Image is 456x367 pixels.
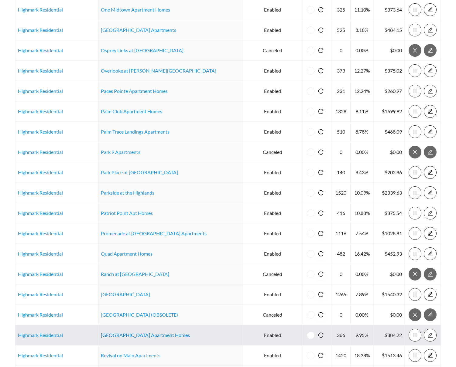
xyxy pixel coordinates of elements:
span: pause [409,170,421,175]
span: reload [314,149,327,155]
span: reload [314,7,327,12]
a: edit [424,312,437,318]
button: pause [409,207,421,219]
span: pause [409,27,421,33]
td: $375.02 [374,61,405,81]
td: 0 [331,142,351,162]
span: edit [424,68,436,73]
a: Park Place at [GEOGRAPHIC_DATA] [101,169,178,175]
td: $260.97 [374,81,405,101]
a: Highmark Residential [18,352,63,358]
td: 1420 [331,345,351,366]
td: 0 [331,305,351,325]
a: edit [424,7,437,12]
a: Highmark Residential [18,169,63,175]
td: 231 [331,81,351,101]
span: edit [424,353,436,358]
span: edit [424,231,436,236]
a: Highmark Residential [18,68,63,73]
span: pause [409,68,421,73]
span: edit [424,129,436,134]
td: 8.18% [351,20,373,40]
td: Enabled [242,61,303,81]
button: edit [424,64,437,77]
button: edit [424,44,437,57]
button: reload [314,308,327,321]
a: Highmark Residential [18,210,63,216]
button: pause [409,64,421,77]
button: reload [314,227,327,240]
td: $452.93 [374,244,405,264]
a: edit [424,332,437,338]
td: 0 [331,40,351,61]
a: edit [424,251,437,257]
a: edit [424,190,437,195]
td: Canceled [242,40,303,61]
a: Highmark Residential [18,291,63,297]
button: pause [409,125,421,138]
td: 366 [331,325,351,345]
a: Highmark Residential [18,108,63,114]
a: Highmark Residential [18,251,63,257]
button: edit [424,308,437,321]
button: edit [424,268,437,280]
span: reload [314,48,327,53]
span: pause [409,231,421,236]
button: reload [314,186,327,199]
td: 1328 [331,101,351,122]
button: pause [409,3,421,16]
span: reload [314,353,327,358]
button: reload [314,349,327,362]
td: $0.00 [374,305,405,325]
a: Quad Apartment Homes [101,251,153,257]
button: reload [314,207,327,219]
td: 8.78% [351,122,373,142]
td: 10.09% [351,183,373,203]
td: Enabled [242,20,303,40]
td: 0.00% [351,40,373,61]
button: edit [424,3,437,16]
button: pause [409,186,421,199]
span: reload [314,312,327,318]
a: Highmark Residential [18,7,63,12]
a: Highmark Residential [18,332,63,338]
td: 12.24% [351,81,373,101]
span: edit [424,7,436,12]
a: Revival on Main Apartments [101,352,160,358]
button: reload [314,3,327,16]
td: 525 [331,20,351,40]
span: reload [314,109,327,114]
td: 12.27% [351,61,373,81]
button: edit [424,146,437,158]
span: edit [424,109,436,114]
td: $1540.32 [374,284,405,305]
a: Highmark Residential [18,27,63,33]
span: pause [409,109,421,114]
td: 416 [331,203,351,223]
button: reload [314,268,327,280]
button: pause [409,329,421,342]
a: edit [424,149,437,155]
td: Enabled [242,81,303,101]
td: 9.11% [351,101,373,122]
a: edit [424,291,437,297]
button: edit [424,207,437,219]
td: Enabled [242,244,303,264]
a: [GEOGRAPHIC_DATA] Apartment Homes [101,332,190,338]
span: reload [314,68,327,73]
button: edit [424,24,437,36]
button: pause [409,105,421,118]
td: 10.88% [351,203,373,223]
span: reload [314,210,327,216]
span: edit [424,27,436,33]
td: $0.00 [374,40,405,61]
td: $1699.92 [374,101,405,122]
td: 8.43% [351,162,373,183]
a: Highmark Residential [18,88,63,94]
a: edit [424,108,437,114]
td: Enabled [242,183,303,203]
td: $468.09 [374,122,405,142]
a: [GEOGRAPHIC_DATA] [101,291,150,297]
a: Park 9 Apartments [101,149,140,155]
td: Enabled [242,162,303,183]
